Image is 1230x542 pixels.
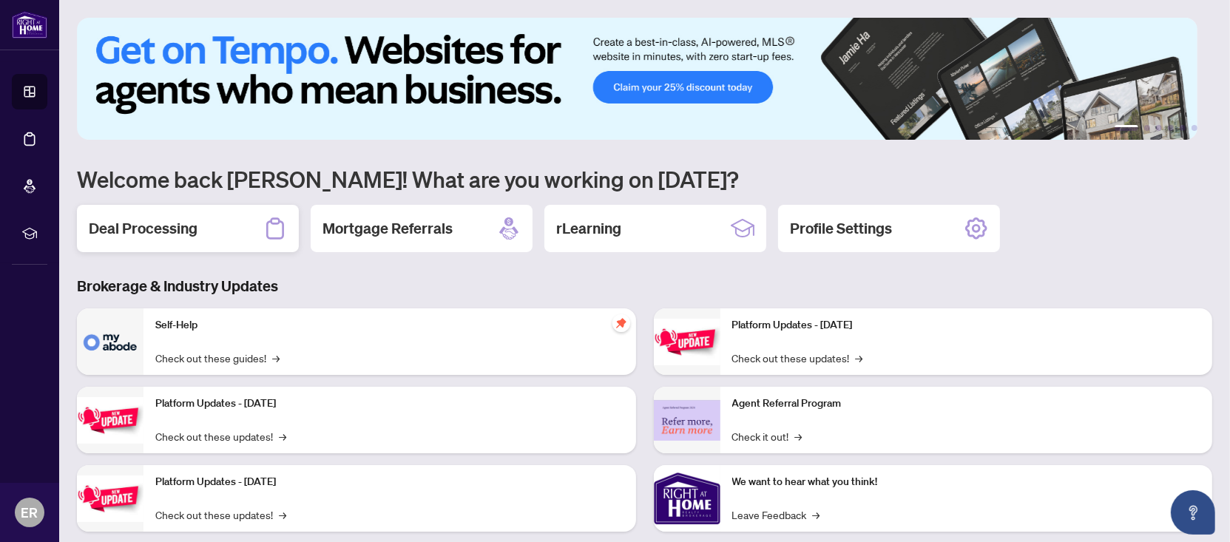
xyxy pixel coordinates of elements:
img: Agent Referral Program [654,400,720,441]
a: Leave Feedback→ [732,507,820,523]
a: Check out these updates!→ [155,428,286,444]
img: Slide 0 [77,18,1197,140]
img: We want to hear what you think! [654,465,720,532]
img: logo [12,11,47,38]
span: → [856,350,863,366]
button: 4 [1168,125,1174,131]
button: 3 [1156,125,1162,131]
span: → [279,507,286,523]
p: Platform Updates - [DATE] [155,396,624,412]
span: → [279,428,286,444]
img: Platform Updates - July 21, 2025 [77,475,143,522]
span: → [795,428,802,444]
button: Open asap [1171,490,1215,535]
span: ER [21,502,38,523]
button: 2 [1144,125,1150,131]
span: → [813,507,820,523]
button: 5 [1180,125,1186,131]
h2: rLearning [556,218,621,239]
h2: Mortgage Referrals [322,218,453,239]
h1: Welcome back [PERSON_NAME]! What are you working on [DATE]? [77,165,1212,193]
a: Check out these updates!→ [155,507,286,523]
h2: Profile Settings [790,218,892,239]
p: Platform Updates - [DATE] [732,317,1201,333]
span: pushpin [612,314,630,332]
button: 6 [1192,125,1197,131]
p: Agent Referral Program [732,396,1201,412]
img: Platform Updates - June 23, 2025 [654,319,720,365]
a: Check it out!→ [732,428,802,444]
h3: Brokerage & Industry Updates [77,276,1212,297]
img: Platform Updates - September 16, 2025 [77,397,143,444]
img: Self-Help [77,308,143,375]
span: → [272,350,280,366]
p: Self-Help [155,317,624,333]
a: Check out these guides!→ [155,350,280,366]
button: 1 [1115,125,1138,131]
h2: Deal Processing [89,218,197,239]
p: Platform Updates - [DATE] [155,474,624,490]
a: Check out these updates!→ [732,350,863,366]
p: We want to hear what you think! [732,474,1201,490]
